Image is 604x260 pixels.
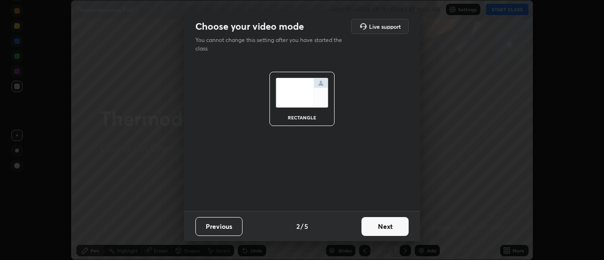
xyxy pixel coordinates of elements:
h2: Choose your video mode [195,20,304,33]
h4: / [301,221,303,231]
h4: 2 [296,221,300,231]
h5: Live support [369,24,401,29]
p: You cannot change this setting after you have started the class [195,36,348,53]
h4: 5 [304,221,308,231]
div: rectangle [283,115,321,120]
button: Previous [195,217,243,236]
img: normalScreenIcon.ae25ed63.svg [276,78,328,108]
button: Next [361,217,409,236]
